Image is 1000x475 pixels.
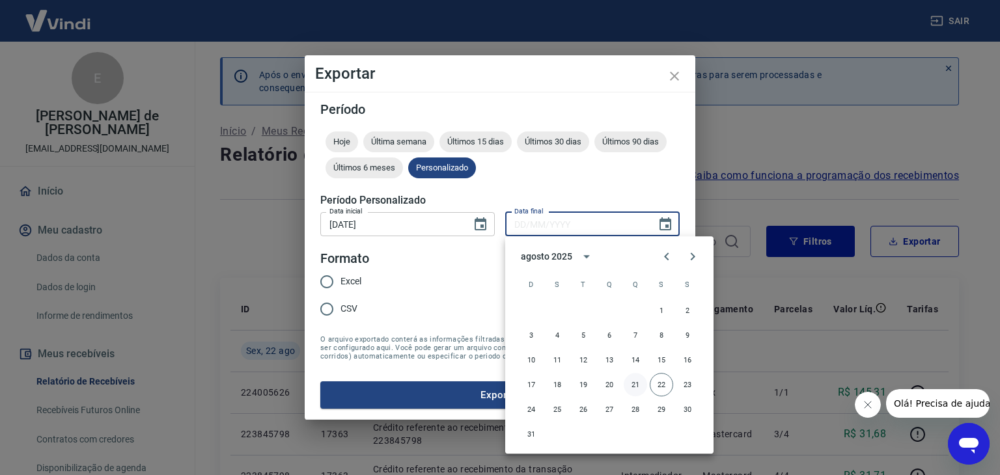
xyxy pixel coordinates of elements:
[517,131,589,152] div: Últimos 30 dias
[326,163,403,172] span: Últimos 6 meses
[572,398,595,421] button: 26
[340,302,357,316] span: CSV
[520,398,543,421] button: 24
[572,271,595,297] span: terça-feira
[624,323,647,347] button: 7
[521,250,572,264] div: agosto 2025
[514,206,544,216] label: Data final
[624,373,647,396] button: 21
[948,423,990,465] iframe: Botão para abrir a janela de mensagens
[363,131,434,152] div: Última semana
[676,271,699,297] span: sábado
[320,212,462,236] input: DD/MM/YYYY
[329,206,363,216] label: Data inicial
[315,66,685,81] h4: Exportar
[546,271,569,297] span: segunda-feira
[650,299,673,322] button: 1
[320,335,680,360] span: O arquivo exportado conterá as informações filtradas na tela anterior com exceção do período que ...
[654,243,680,269] button: Previous month
[886,389,990,418] iframe: Mensagem da empresa
[624,398,647,421] button: 28
[520,271,543,297] span: domingo
[546,373,569,396] button: 18
[546,348,569,372] button: 11
[326,137,358,146] span: Hoje
[326,131,358,152] div: Hoje
[517,137,589,146] span: Últimos 30 dias
[594,137,667,146] span: Últimos 90 dias
[520,323,543,347] button: 3
[594,131,667,152] div: Últimos 90 dias
[572,348,595,372] button: 12
[520,348,543,372] button: 10
[676,398,699,421] button: 30
[320,103,680,116] h5: Período
[598,271,621,297] span: quarta-feira
[676,348,699,372] button: 16
[520,373,543,396] button: 17
[320,381,680,409] button: Exportar
[676,299,699,322] button: 2
[598,373,621,396] button: 20
[598,398,621,421] button: 27
[676,323,699,347] button: 9
[408,163,476,172] span: Personalizado
[320,249,369,268] legend: Formato
[650,271,673,297] span: sexta-feira
[652,211,678,238] button: Choose date
[659,61,690,92] button: close
[650,323,673,347] button: 8
[572,323,595,347] button: 5
[439,131,512,152] div: Últimos 15 dias
[598,323,621,347] button: 6
[855,392,881,418] iframe: Fechar mensagem
[408,157,476,178] div: Personalizado
[340,275,361,288] span: Excel
[680,243,706,269] button: Next month
[624,348,647,372] button: 14
[676,373,699,396] button: 23
[572,373,595,396] button: 19
[520,422,543,446] button: 31
[576,245,598,267] button: calendar view is open, switch to year view
[546,323,569,347] button: 4
[505,212,647,236] input: DD/MM/YYYY
[650,373,673,396] button: 22
[467,211,493,238] button: Choose date, selected date is 21 de ago de 2025
[546,398,569,421] button: 25
[624,271,647,297] span: quinta-feira
[363,137,434,146] span: Última semana
[598,348,621,372] button: 13
[326,157,403,178] div: Últimos 6 meses
[320,194,680,207] h5: Período Personalizado
[8,9,109,20] span: Olá! Precisa de ajuda?
[650,398,673,421] button: 29
[439,137,512,146] span: Últimos 15 dias
[650,348,673,372] button: 15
